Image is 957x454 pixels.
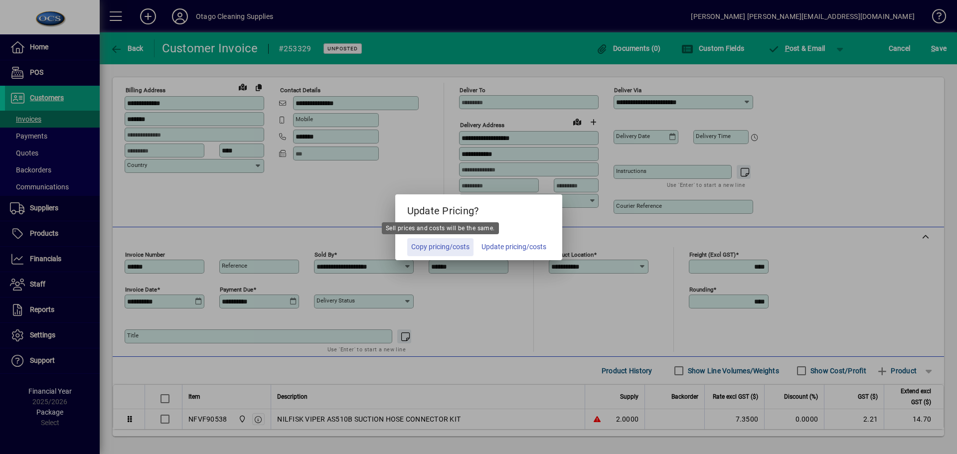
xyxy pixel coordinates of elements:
span: Copy pricing/costs [411,242,470,252]
h5: Update Pricing? [395,194,562,223]
button: Copy pricing/costs [407,238,474,256]
div: Sell prices and costs will be the same. [382,222,499,234]
button: Update pricing/costs [478,238,550,256]
span: Update pricing/costs [481,242,546,252]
